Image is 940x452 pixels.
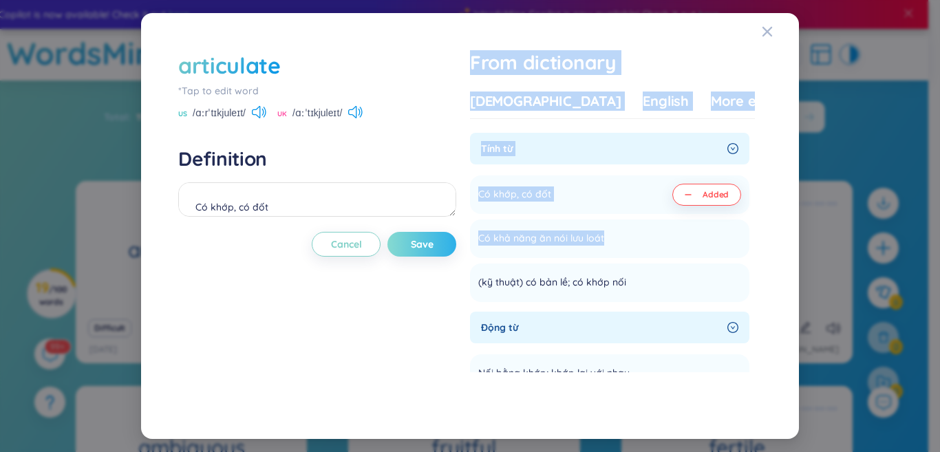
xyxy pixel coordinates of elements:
span: /ɑːrˈtɪkjuleɪt/ [193,105,246,120]
span: (kỹ thuật) có bản lề; có khớp nối [478,275,626,291]
span: Tính từ [481,141,722,156]
div: English [643,92,689,111]
span: Cancel [331,237,362,251]
span: US [178,109,187,120]
div: *Tap to edit word [178,83,456,98]
button: Close [762,13,799,50]
span: Có khả năng ăn nói lưu loát [478,230,604,247]
span: Có khớp, có đốt [478,186,551,203]
h1: From dictionary [470,50,755,75]
div: [DEMOGRAPHIC_DATA] [470,92,621,111]
span: Added [703,189,729,200]
span: Save [411,237,434,251]
span: UK [277,109,287,120]
h4: Definition [178,147,456,171]
span: right-circle [727,322,738,333]
div: More examples [711,92,811,111]
span: Nối bằng khớp; khớp lại với nhau [478,365,630,382]
span: right-circle [727,143,738,154]
span: /ɑːˈtɪkjuleɪt/ [292,105,342,120]
div: articulate [178,50,281,80]
span: Động từ [481,320,722,335]
textarea: Có khớp, có đốt [178,182,456,217]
